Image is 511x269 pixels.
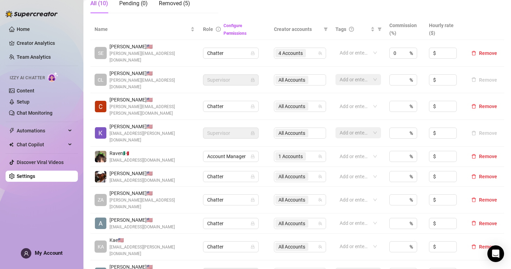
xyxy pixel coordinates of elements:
[109,197,195,210] span: [PERSON_NAME][EMAIL_ADDRESS][DOMAIN_NAME]
[425,19,464,40] th: Hourly rate ($)
[95,218,106,229] img: Alyssa Reuse
[479,50,497,56] span: Remove
[17,139,66,150] span: Chat Copilot
[207,101,254,112] span: Chatter
[203,26,213,32] span: Role
[6,10,58,17] img: logo-BBDzfeDw.svg
[17,110,52,116] a: Chat Monitoring
[322,24,329,34] span: filter
[9,128,15,133] span: thunderbolt
[479,197,497,203] span: Remove
[275,152,306,161] span: 1 Accounts
[487,245,504,262] div: Open Intercom Messenger
[90,19,199,40] th: Name
[318,174,322,179] span: team
[17,88,34,93] a: Content
[479,174,497,179] span: Remove
[318,154,322,158] span: team
[98,49,104,57] span: SE
[469,152,500,161] button: Remove
[95,101,106,112] img: Ciara Birley
[98,76,104,84] span: CL
[471,154,476,159] span: delete
[278,220,305,227] span: All Accounts
[251,154,255,158] span: lock
[109,96,195,104] span: [PERSON_NAME] 🇺🇸
[109,104,195,117] span: [PERSON_NAME][EMAIL_ADDRESS][PERSON_NAME][DOMAIN_NAME]
[95,151,106,162] img: Raven
[324,27,328,31] span: filter
[471,244,476,249] span: delete
[251,174,255,179] span: lock
[98,243,104,251] span: KA
[278,196,305,204] span: All Accounts
[349,27,354,32] span: question-circle
[109,50,195,64] span: [PERSON_NAME][EMAIL_ADDRESS][DOMAIN_NAME]
[469,76,500,84] button: Remove
[35,250,63,256] span: My Account
[278,49,303,57] span: 4 Accounts
[479,244,497,250] span: Remove
[109,70,195,77] span: [PERSON_NAME] 🇺🇸
[251,51,255,55] span: lock
[471,51,476,56] span: delete
[17,99,30,105] a: Setup
[385,19,425,40] th: Commission (%)
[24,251,29,256] span: user
[278,173,305,180] span: All Accounts
[275,102,308,111] span: All Accounts
[9,142,14,147] img: Chat Copilot
[10,75,45,81] span: Izzy AI Chatter
[95,25,189,33] span: Name
[207,128,254,138] span: Supervisor
[109,236,195,244] span: Kae 🇺🇸
[275,219,308,228] span: All Accounts
[207,171,254,182] span: Chatter
[318,198,322,202] span: team
[48,72,58,82] img: AI Chatter
[207,218,254,229] span: Chatter
[469,129,500,137] button: Remove
[251,221,255,226] span: lock
[318,51,322,55] span: team
[207,151,254,162] span: Account Manager
[318,104,322,108] span: team
[251,104,255,108] span: lock
[251,131,255,135] span: lock
[109,177,175,184] span: [EMAIL_ADDRESS][DOMAIN_NAME]
[275,49,306,57] span: 4 Accounts
[335,25,346,33] span: Tags
[17,26,30,32] a: Home
[318,221,322,226] span: team
[109,157,175,164] span: [EMAIL_ADDRESS][DOMAIN_NAME]
[275,172,308,181] span: All Accounts
[109,123,195,130] span: [PERSON_NAME] 🇺🇸
[318,245,322,249] span: team
[109,170,175,177] span: [PERSON_NAME] 🇺🇸
[224,23,246,36] a: Configure Permissions
[251,78,255,82] span: lock
[109,244,195,257] span: [EMAIL_ADDRESS][PERSON_NAME][DOMAIN_NAME]
[17,54,51,60] a: Team Analytics
[469,102,500,111] button: Remove
[275,196,308,204] span: All Accounts
[471,104,476,109] span: delete
[469,219,500,228] button: Remove
[17,173,35,179] a: Settings
[109,216,175,224] span: [PERSON_NAME] 🇺🇸
[479,154,497,159] span: Remove
[469,172,500,181] button: Remove
[109,224,175,230] span: [EMAIL_ADDRESS][DOMAIN_NAME]
[471,221,476,226] span: delete
[95,127,106,139] img: Kara Krueger
[278,243,305,251] span: All Accounts
[278,103,305,110] span: All Accounts
[216,27,221,32] span: info-circle
[109,149,175,157] span: Raven 🇲🇽
[469,49,500,57] button: Remove
[98,196,104,204] span: ZA
[17,38,72,49] a: Creator Analytics
[469,243,500,251] button: Remove
[471,174,476,179] span: delete
[251,198,255,202] span: lock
